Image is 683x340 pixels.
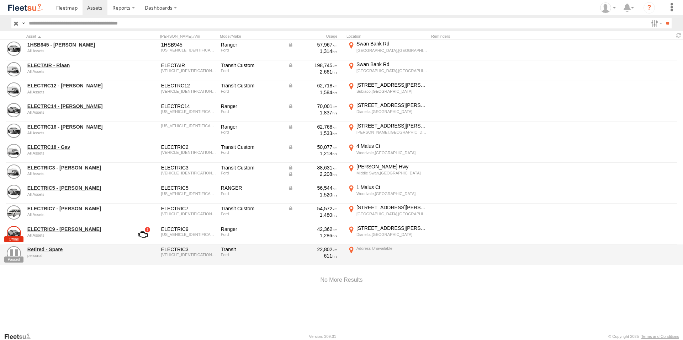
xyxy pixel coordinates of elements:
[160,34,217,39] div: [PERSON_NAME]./Vin
[641,334,679,339] a: Terms and Conditions
[7,82,21,97] a: View Asset Details
[27,212,125,217] div: undefined
[288,191,338,198] div: 1,520
[288,232,338,239] div: 1,286
[221,150,283,155] div: Ford
[288,109,338,116] div: 1,837
[161,164,216,171] div: ELECTRIC3
[288,103,338,109] div: Data from Vehicle CANbus
[161,232,216,237] div: MNAUMAF50FW475764
[7,185,21,199] a: View Asset Details
[7,226,21,240] a: View Asset Details
[356,102,427,108] div: [STREET_ADDRESS][PERSON_NAME]
[221,185,283,191] div: RANGER
[27,144,125,150] a: ELECTRC18 - Gav
[27,205,125,212] a: ELECTRIC7 - [PERSON_NAME]
[27,131,125,135] div: undefined
[648,18,663,28] label: Search Filter Options
[161,191,216,196] div: MNAUMAF50FW514751
[27,185,125,191] a: ELECTRIC5 - [PERSON_NAME]
[21,18,26,28] label: Search Query
[221,69,283,73] div: Ford
[221,164,283,171] div: Transit Custom
[346,41,428,60] label: Click to View Current Location
[598,2,618,13] div: Wayne Betts
[221,48,283,52] div: Ford
[27,226,125,232] a: ELECTRIC9 - [PERSON_NAME]
[288,144,338,150] div: Data from Vehicle CANbus
[27,246,125,253] a: Retired - Spare
[431,34,545,39] div: Reminders
[221,212,283,216] div: Ford
[288,253,338,259] div: 611
[356,48,427,53] div: [GEOGRAPHIC_DATA],[GEOGRAPHIC_DATA]
[7,246,21,260] a: View Asset Details
[356,204,427,211] div: [STREET_ADDRESS][PERSON_NAME]
[7,3,44,12] img: fleetsu-logo-horizontal.svg
[220,34,284,39] div: Model/Make
[7,103,21,117] a: View Asset Details
[356,191,427,196] div: Woodvale,[GEOGRAPHIC_DATA]
[356,184,427,190] div: 1 Malus Ct
[161,226,216,232] div: ELECTRIC9
[161,69,216,73] div: WF0YXXTTGYNJ17812
[221,109,283,114] div: Ford
[356,171,427,176] div: Middle Swan,[GEOGRAPHIC_DATA]
[161,212,216,216] div: WF0YXXTTGYKU87957
[27,151,125,155] div: undefined
[7,164,21,179] a: View Asset Details
[161,205,216,212] div: ELECTRIC7
[346,184,428,203] label: Click to View Current Location
[221,124,283,130] div: Ranger
[27,253,125,258] div: undefined
[27,103,125,109] a: ELECTRC14 - [PERSON_NAME]
[221,246,283,253] div: Transit
[288,185,338,191] div: Data from Vehicle CANbus
[27,90,125,94] div: undefined
[674,32,683,39] span: Refresh
[346,143,428,162] label: Click to View Current Location
[161,62,216,69] div: ELECTAIR
[161,253,216,257] div: WF0YXXTTGYLS21315
[7,62,21,76] a: View Asset Details
[221,171,283,175] div: Ford
[288,164,338,171] div: Data from Vehicle CANbus
[356,109,427,114] div: Dianella,[GEOGRAPHIC_DATA]
[288,171,338,177] div: Data from Vehicle CANbus
[161,82,216,89] div: ELECTRC12
[221,205,283,212] div: Transit Custom
[161,144,216,150] div: ELECTRIC2
[356,123,427,129] div: [STREET_ADDRESS][PERSON_NAME]
[221,232,283,237] div: Ford
[346,225,428,244] label: Click to View Current Location
[7,124,21,138] a: View Asset Details
[346,82,428,101] label: Click to View Current Location
[221,144,283,150] div: Transit Custom
[346,245,428,264] label: Click to View Current Location
[221,226,283,232] div: Ranger
[27,62,125,69] a: ELECTAIR - Riaan
[288,205,338,212] div: Data from Vehicle CANbus
[288,124,338,130] div: Data from Vehicle CANbus
[346,163,428,183] label: Click to View Current Location
[27,69,125,74] div: undefined
[161,185,216,191] div: ELECTRIC5
[346,123,428,142] label: Click to View Current Location
[221,42,283,48] div: Ranger
[7,144,21,158] a: View Asset Details
[288,62,338,69] div: Data from Vehicle CANbus
[161,246,216,253] div: ELECTRIC3
[7,205,21,220] a: View Asset Details
[287,34,344,39] div: Usage
[27,110,125,114] div: undefined
[130,226,156,243] a: View Asset with Fault/s
[346,102,428,121] label: Click to View Current Location
[356,130,427,135] div: [PERSON_NAME],[GEOGRAPHIC_DATA]
[161,103,216,109] div: ELECTRC14
[27,49,125,53] div: undefined
[288,130,338,136] div: 1,533
[288,89,338,96] div: 1,584
[221,191,283,196] div: Ford
[161,48,216,52] div: MNAUMAF50HW805362
[161,42,216,48] div: 1HSB945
